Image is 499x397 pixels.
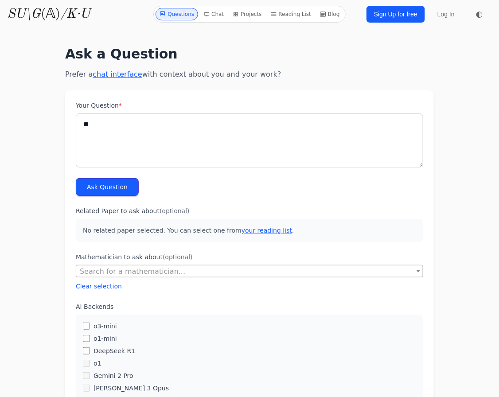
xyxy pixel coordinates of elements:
a: Log In [432,6,460,22]
a: Reading List [267,8,315,20]
label: Your Question [76,101,423,110]
label: AI Backends [76,302,423,311]
button: ◐ [471,5,488,23]
button: Clear selection [76,282,122,291]
a: Chat [200,8,227,20]
span: (optional) [160,207,190,214]
label: DeepSeek R1 [94,346,135,355]
span: ◐ [476,10,483,18]
a: Questions [156,8,198,20]
label: o1-mini [94,334,117,343]
label: Mathematician to ask about [76,253,423,261]
label: [PERSON_NAME] 3 Opus [94,384,169,393]
span: (optional) [163,253,193,261]
p: No related paper selected. You can select one from . [76,219,423,242]
span: Search for a mathematician... [80,267,185,276]
a: your reading list [242,227,292,234]
a: Sign Up for free [366,6,425,23]
i: SU\G [7,8,41,21]
label: o3-mini [94,322,117,331]
a: Projects [229,8,265,20]
label: Related Paper to ask about [76,206,423,215]
i: /K·U [60,8,90,21]
a: chat interface [93,70,142,78]
span: Search for a mathematician... [76,265,423,277]
a: SU\G(𝔸)/K·U [7,6,90,22]
button: Ask Question [76,178,139,196]
a: Blog [316,8,343,20]
span: Search for a mathematician... [76,265,423,278]
label: o1 [94,359,101,368]
label: Gemini 2 Pro [94,371,133,380]
p: Prefer a with context about you and your work? [65,69,434,80]
h1: Ask a Question [65,46,434,62]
